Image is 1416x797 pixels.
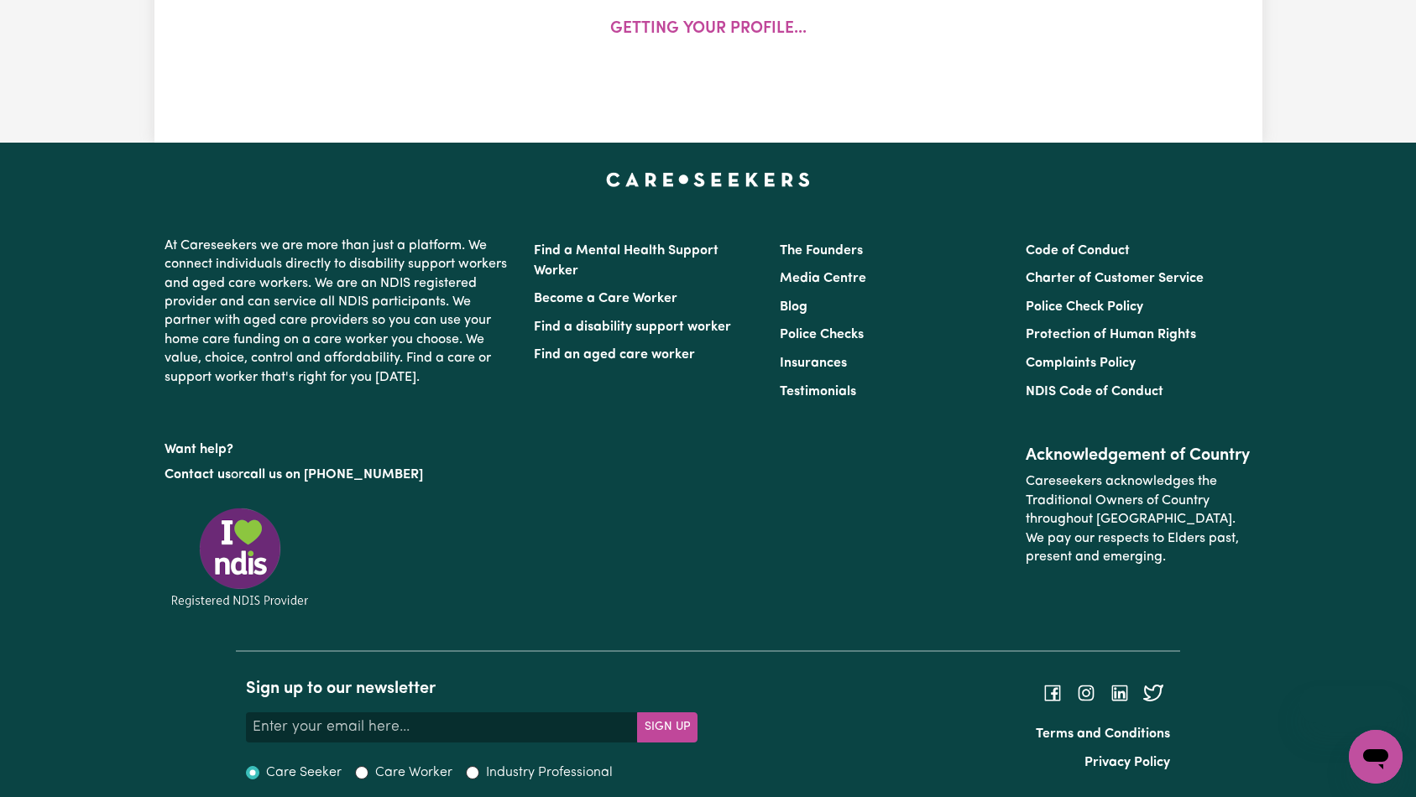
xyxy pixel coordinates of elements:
a: Protection of Human Rights [1026,328,1196,341]
p: or [165,459,514,491]
a: Become a Care Worker [534,292,677,305]
a: Privacy Policy [1084,756,1170,769]
a: Find an aged care worker [534,348,695,362]
a: Follow Careseekers on Instagram [1076,686,1096,700]
input: Enter your email here... [246,712,638,742]
label: Industry Professional [486,763,613,783]
a: The Founders [780,244,863,258]
a: Police Checks [780,328,864,341]
a: Insurances [780,357,847,370]
a: Follow Careseekers on Facebook [1042,686,1063,700]
a: Find a disability support worker [534,320,731,334]
label: Care Worker [375,763,452,783]
a: Code of Conduct [1026,244,1130,258]
iframe: Button to launch messaging window [1349,730,1403,784]
p: At Careseekers we are more than just a platform. We connect individuals directly to disability su... [165,230,514,393]
a: Terms and Conditions [1036,727,1170,741]
a: Complaints Policy [1026,357,1136,370]
a: Find a Mental Health Support Worker [534,244,718,278]
label: Care Seeker [266,763,342,783]
a: call us on [PHONE_NUMBER] [243,468,423,482]
a: Follow Careseekers on LinkedIn [1110,686,1130,700]
a: NDIS Code of Conduct [1026,385,1163,398]
button: Subscribe [637,712,698,742]
h2: Acknowledgement of Country [1026,445,1251,466]
a: Charter of Customer Service [1026,272,1204,285]
a: Follow Careseekers on Twitter [1143,686,1163,700]
a: Testimonials [780,385,856,398]
h2: Sign up to our newsletter [246,679,698,699]
a: Contact us [165,468,231,482]
a: Media Centre [780,272,866,285]
p: Careseekers acknowledges the Traditional Owners of Country throughout [GEOGRAPHIC_DATA]. We pay o... [1026,466,1251,573]
iframe: Message from company [1299,686,1403,723]
a: Police Check Policy [1026,300,1143,314]
p: Want help? [165,434,514,459]
p: Getting your profile... [610,18,807,42]
a: Careseekers home page [606,173,810,186]
img: Registered NDIS provider [165,505,316,610]
a: Blog [780,300,807,314]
